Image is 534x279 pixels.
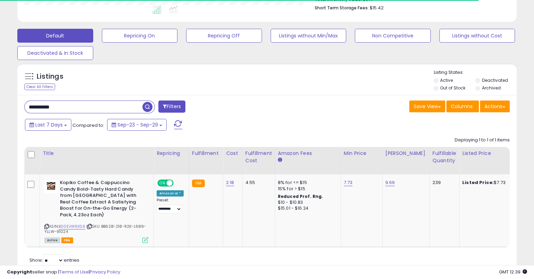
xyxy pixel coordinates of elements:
[192,150,220,157] div: Fulfillment
[480,101,510,112] button: Actions
[61,237,73,243] span: FBA
[278,180,335,186] div: 8% for <= $15
[157,198,184,213] div: Preset:
[278,193,323,199] b: Reduced Prof. Rng.
[173,180,184,186] span: OFF
[432,150,456,164] div: Fulfillable Quantity
[59,269,89,275] a: Terms of Use
[157,150,186,157] div: Repricing
[446,101,479,112] button: Columns
[226,179,234,186] a: 2.18
[158,101,185,113] button: Filters
[499,269,527,275] span: 2025-10-7 12:39 GMT
[107,119,167,131] button: Sep-23 - Sep-29
[440,77,453,83] label: Active
[192,180,205,187] small: FBA
[17,46,93,60] button: Deactivated & In Stock
[385,179,395,186] a: 9.69
[44,237,60,243] span: All listings currently available for purchase on Amazon
[226,150,239,157] div: Cost
[24,84,55,90] div: Clear All Filters
[60,180,144,220] b: Kopiko Coffee & Cappuccino Candy Bold-Tasty Hard Candy from [GEOGRAPHIC_DATA] with Real Coffee Ex...
[278,206,335,211] div: $15.01 - $16.24
[344,179,353,186] a: 7.73
[409,101,445,112] button: Save View
[344,150,379,157] div: Min Price
[35,121,63,128] span: Last 7 Days
[385,150,427,157] div: [PERSON_NAME]
[186,29,262,43] button: Repricing Off
[455,137,510,143] div: Displaying 1 to 1 of 1 items
[158,180,167,186] span: ON
[451,103,473,110] span: Columns
[278,150,338,157] div: Amazon Fees
[462,179,494,186] b: Listed Price:
[482,85,501,91] label: Archived
[29,257,79,263] span: Show: entries
[72,122,104,129] span: Compared to:
[278,186,335,192] div: 15% for > $15
[59,224,85,229] a: B00EVW6XS6
[278,200,335,206] div: $10 - $10.83
[44,180,148,242] div: ASIN:
[462,180,520,186] div: $7.73
[157,190,184,197] div: Amazon AI *
[7,269,120,276] div: seller snap | |
[43,150,151,157] div: Title
[315,5,369,11] b: Short Term Storage Fees:
[44,224,146,234] span: | SKU: BB628-218-R2K-L689-YLLW-91024
[439,29,515,43] button: Listings without Cost
[278,157,282,163] small: Amazon Fees.
[355,29,431,43] button: Non Competitive
[462,150,522,157] div: Listed Price
[245,180,270,186] div: 4.55
[37,72,63,81] h5: Listings
[17,29,93,43] button: Default
[44,180,58,193] img: 41GM4chnUAL._SL40_.jpg
[271,29,347,43] button: Listings without Min/Max
[482,77,508,83] label: Deactivated
[7,269,32,275] strong: Copyright
[432,180,454,186] div: 239
[434,69,517,76] p: Listing States:
[370,5,384,11] span: $15.42
[440,85,465,91] label: Out of Stock
[117,121,158,128] span: Sep-23 - Sep-29
[102,29,178,43] button: Repricing On
[90,269,120,275] a: Privacy Policy
[25,119,71,131] button: Last 7 Days
[245,150,272,164] div: Fulfillment Cost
